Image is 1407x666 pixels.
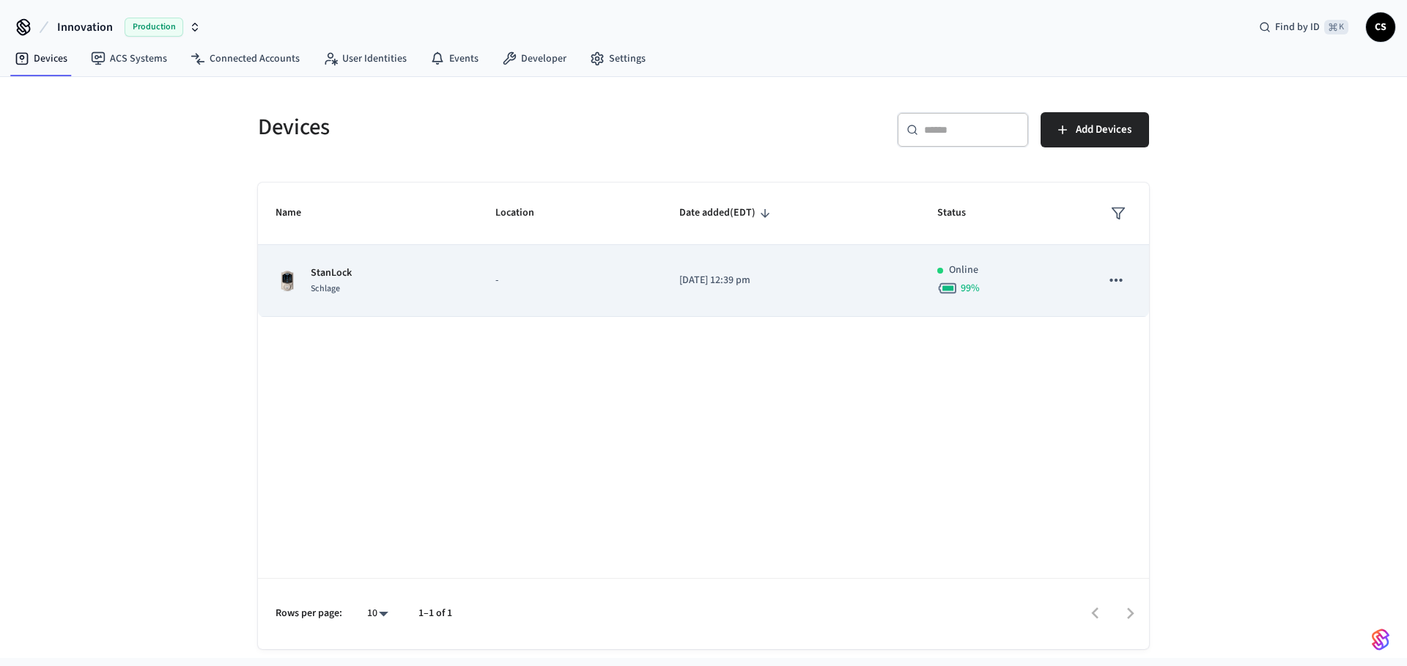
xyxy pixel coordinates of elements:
[311,266,352,281] p: StanLock
[1275,20,1320,34] span: Find by ID
[1372,628,1389,651] img: SeamLogoGradient.69752ec5.svg
[949,263,978,278] p: Online
[418,45,490,72] a: Events
[179,45,311,72] a: Connected Accounts
[1367,14,1394,40] span: CS
[418,606,452,621] p: 1–1 of 1
[311,45,418,72] a: User Identities
[937,202,985,224] span: Status
[1324,20,1348,34] span: ⌘ K
[490,45,578,72] a: Developer
[495,202,553,224] span: Location
[57,18,113,36] span: Innovation
[258,183,1149,317] table: sticky table
[276,606,342,621] p: Rows per page:
[258,112,695,142] h5: Devices
[311,282,340,295] span: Schlage
[495,273,644,288] p: -
[961,281,980,296] span: 99 %
[679,202,775,224] span: Date added(EDT)
[276,202,320,224] span: Name
[1247,14,1360,40] div: Find by ID⌘ K
[125,18,183,37] span: Production
[1041,112,1149,147] button: Add Devices
[578,45,657,72] a: Settings
[679,273,902,288] p: [DATE] 12:39 pm
[1076,120,1131,139] span: Add Devices
[276,269,299,293] img: Schlage Sense Smart Deadbolt with Camelot Trim, Front
[360,603,395,624] div: 10
[79,45,179,72] a: ACS Systems
[1366,12,1395,42] button: CS
[3,45,79,72] a: Devices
